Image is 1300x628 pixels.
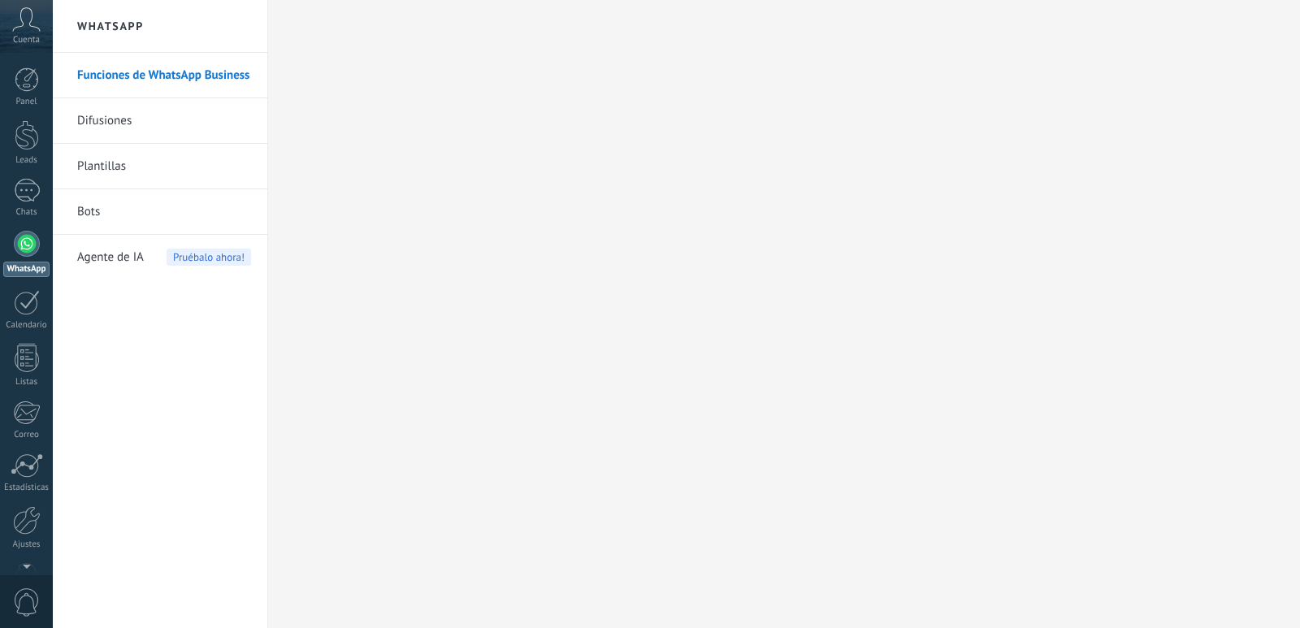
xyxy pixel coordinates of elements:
[3,377,50,388] div: Listas
[77,144,251,189] a: Plantillas
[77,235,144,280] span: Agente de IA
[13,35,40,45] span: Cuenta
[77,98,251,144] a: Difusiones
[3,207,50,218] div: Chats
[53,189,267,235] li: Bots
[77,53,251,98] a: Funciones de WhatsApp Business
[53,98,267,144] li: Difusiones
[3,539,50,550] div: Ajustes
[3,320,50,331] div: Calendario
[53,144,267,189] li: Plantillas
[77,189,251,235] a: Bots
[53,235,267,279] li: Agente de IA
[3,155,50,166] div: Leads
[3,483,50,493] div: Estadísticas
[167,249,251,266] span: Pruébalo ahora!
[53,53,267,98] li: Funciones de WhatsApp Business
[77,235,251,280] a: Agente de IAPruébalo ahora!
[3,430,50,440] div: Correo
[3,262,50,277] div: WhatsApp
[3,97,50,107] div: Panel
